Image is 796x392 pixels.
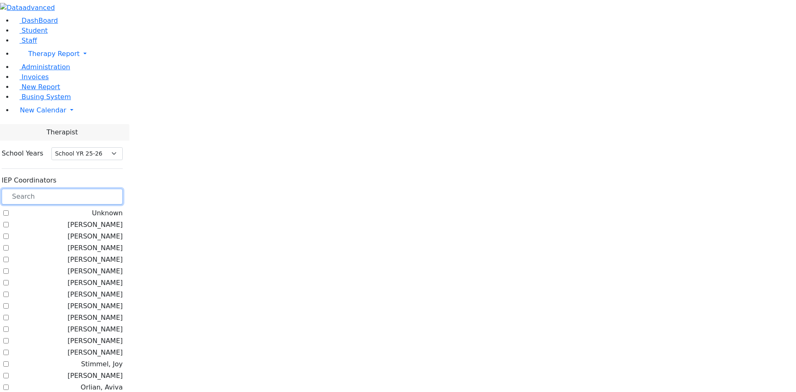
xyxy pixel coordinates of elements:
[68,220,123,230] label: [PERSON_NAME]
[13,93,71,101] a: Busing System
[68,371,123,381] label: [PERSON_NAME]
[2,175,56,185] label: IEP Coordinators
[68,301,123,311] label: [PERSON_NAME]
[28,50,80,58] span: Therapy Report
[68,255,123,265] label: [PERSON_NAME]
[68,336,123,346] label: [PERSON_NAME]
[92,208,123,218] label: Unknown
[68,231,123,241] label: [PERSON_NAME]
[22,63,70,71] span: Administration
[68,290,123,299] label: [PERSON_NAME]
[13,46,796,62] a: Therapy Report
[22,17,58,24] span: DashBoard
[46,127,78,137] span: Therapist
[22,73,49,81] span: Invoices
[22,37,37,44] span: Staff
[2,189,123,205] input: Search
[13,63,70,71] a: Administration
[20,106,66,114] span: New Calendar
[68,278,123,288] label: [PERSON_NAME]
[68,324,123,334] label: [PERSON_NAME]
[68,313,123,323] label: [PERSON_NAME]
[2,149,43,158] label: School Years
[81,359,123,369] label: Stimmel, Joy
[13,17,58,24] a: DashBoard
[13,102,796,119] a: New Calendar
[68,348,123,358] label: [PERSON_NAME]
[13,37,37,44] a: Staff
[68,243,123,253] label: [PERSON_NAME]
[22,27,48,34] span: Student
[13,83,60,91] a: New Report
[22,93,71,101] span: Busing System
[68,266,123,276] label: [PERSON_NAME]
[22,83,60,91] span: New Report
[13,73,49,81] a: Invoices
[13,27,48,34] a: Student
